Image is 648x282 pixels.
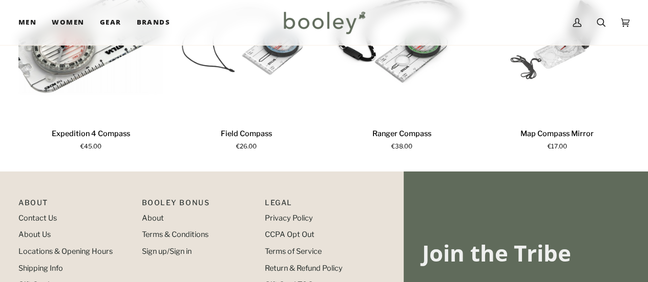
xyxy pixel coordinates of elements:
span: Women [52,17,84,28]
p: Field Compass [221,128,272,140]
a: Sign up/Sign in [142,247,192,256]
a: Contact Us [18,213,57,223]
span: €26.00 [236,142,257,151]
a: About [142,213,164,223]
a: Expedition 4 Compass [18,124,163,151]
a: Terms & Conditions [142,230,208,239]
img: Booley [279,8,369,37]
a: Locations & Opening Hours [18,247,113,256]
a: Shipping Info [18,264,63,273]
a: Field Compass [174,124,319,151]
span: Gear [100,17,121,28]
span: €45.00 [80,142,101,151]
p: Ranger Compass [372,128,431,140]
a: Return & Refund Policy [265,264,343,273]
a: Map Compass Mirror [485,124,630,151]
span: Brands [136,17,170,28]
a: CCPA Opt Out [265,230,315,239]
a: Terms of Service [265,247,322,256]
a: About Us [18,230,51,239]
h3: Join the Tribe [422,239,630,267]
p: Pipeline_Footer Main [18,197,132,213]
a: Ranger Compass [329,124,474,151]
span: €38.00 [391,142,412,151]
p: Booley Bonus [142,197,255,213]
span: €17.00 [547,142,567,151]
p: Pipeline_Footer Sub [265,197,378,213]
span: Men [18,17,36,28]
p: Map Compass Mirror [520,128,594,140]
p: Expedition 4 Compass [52,128,130,140]
a: Privacy Policy [265,213,313,223]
